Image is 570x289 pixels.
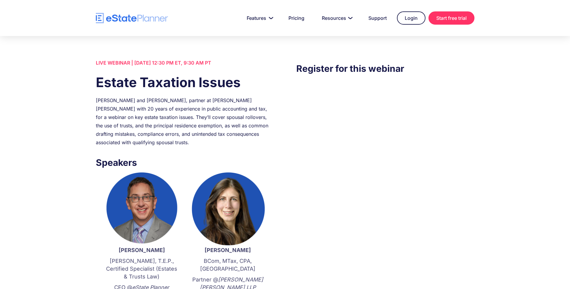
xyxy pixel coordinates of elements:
a: Login [397,11,425,25]
strong: [PERSON_NAME] [205,247,251,253]
iframe: Form 0 [296,87,474,132]
h1: Estate Taxation Issues [96,73,274,92]
p: BCom, MTax, CPA, [GEOGRAPHIC_DATA] [191,257,265,273]
a: Resources [315,12,358,24]
div: LIVE WEBINAR | [DATE] 12:30 PM ET, 9:30 AM PT [96,59,274,67]
strong: [PERSON_NAME] [119,247,165,253]
a: Features [239,12,278,24]
a: Pricing [281,12,312,24]
div: [PERSON_NAME] and [PERSON_NAME], partner at [PERSON_NAME] [PERSON_NAME] with 20 years of experien... [96,96,274,147]
a: home [96,13,168,23]
h3: Register for this webinar [296,62,474,75]
a: Support [361,12,394,24]
h3: Speakers [96,156,274,169]
p: [PERSON_NAME], T.E.P., Certified Specialist (Estates & Trusts Law) [105,257,179,281]
a: Start free trial [428,11,474,25]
